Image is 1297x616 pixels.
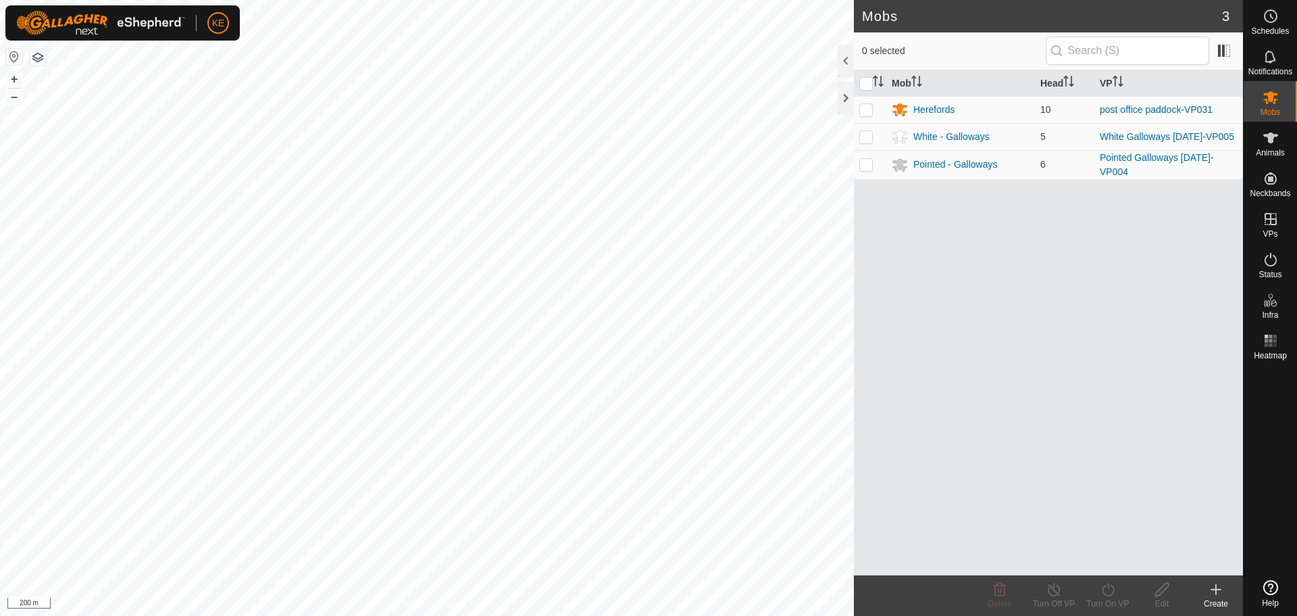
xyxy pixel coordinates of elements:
span: 5 [1040,131,1046,142]
span: 0 selected [862,44,1046,58]
p-sorticon: Activate to sort [1063,78,1074,89]
a: Contact Us [440,598,480,611]
a: Help [1244,575,1297,613]
span: Heatmap [1254,352,1287,360]
a: Privacy Policy [374,598,424,611]
div: White - Galloways [913,130,990,144]
button: Reset Map [6,49,22,65]
p-sorticon: Activate to sort [1113,78,1123,89]
span: 3 [1222,6,1229,26]
div: Pointed - Galloways [913,158,998,172]
th: Mob [886,70,1035,97]
span: Notifications [1248,68,1292,76]
span: Animals [1256,149,1285,157]
div: Herefords [913,103,955,117]
input: Search (S) [1046,37,1209,65]
span: Schedules [1251,27,1289,35]
span: 6 [1040,159,1046,170]
div: Turn Off VP [1027,598,1081,610]
button: + [6,71,22,87]
span: Neckbands [1250,189,1290,197]
span: KE [212,16,225,30]
div: Turn On VP [1081,598,1135,610]
th: VP [1094,70,1243,97]
button: – [6,89,22,105]
span: Infra [1262,311,1278,319]
span: Status [1258,270,1281,279]
span: VPs [1263,230,1277,238]
span: 10 [1040,104,1051,115]
img: Gallagher Logo [16,11,185,35]
a: White Galloways [DATE]-VP005 [1100,131,1234,142]
a: post office paddock-VP031 [1100,104,1213,115]
span: Delete [988,599,1012,609]
div: Create [1189,598,1243,610]
p-sorticon: Activate to sort [873,78,884,89]
span: Help [1262,599,1279,607]
div: Edit [1135,598,1189,610]
button: Map Layers [30,49,46,66]
h2: Mobs [862,8,1222,24]
th: Head [1035,70,1094,97]
a: Pointed Galloways [DATE]-VP004 [1100,152,1214,177]
span: Mobs [1261,108,1280,116]
p-sorticon: Activate to sort [911,78,922,89]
